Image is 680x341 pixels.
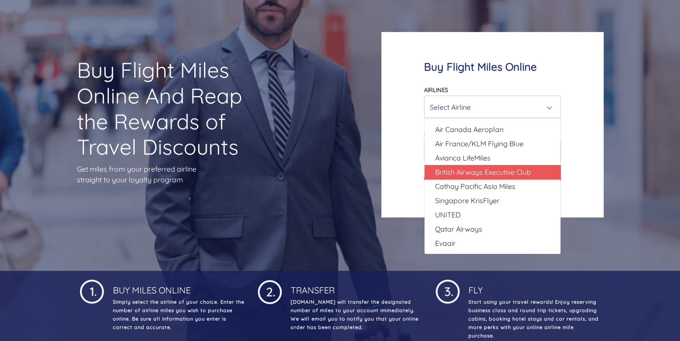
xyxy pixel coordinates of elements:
h1: Buy Flight Miles Online And Reap the Rewards of Travel Discounts [77,57,264,160]
h4: Transfer [289,278,422,296]
span: Cathay Pacific Asia Miles [435,181,516,192]
h4: Fly [467,278,600,296]
span: British Airways Executive Club [435,167,531,177]
div: Select Airline [430,99,550,116]
span: Qatar Airways [435,224,482,234]
span: Singapore KrisFlyer [435,195,500,206]
span: Air Canada Aeroplan [435,124,504,135]
span: Air France/KLM Flying Blue [435,138,524,149]
p: Start using your travel rewards! Enjoy reserving business class and round trip tickets, upgrading... [467,298,600,340]
span: Evaair [435,238,456,249]
span: UNITED [435,209,461,220]
p: [DOMAIN_NAME] will transfer the designated number of miles to your account immediately. We will e... [289,298,422,332]
label: Airlines [424,86,448,93]
img: 1 [258,278,282,304]
p: Simply select the airline of your choice. Enter the number of airline miles you wish to purchase ... [111,298,244,332]
h4: Buy Miles Online [111,278,244,296]
h4: Buy Flight Miles Online [424,60,561,73]
span: Avianca LifeMiles [435,152,491,163]
img: 1 [436,278,460,304]
p: Get miles from your preferred airline straight to your loyalty program [77,164,264,185]
img: 1 [80,278,104,304]
button: Select Airline [424,96,561,118]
